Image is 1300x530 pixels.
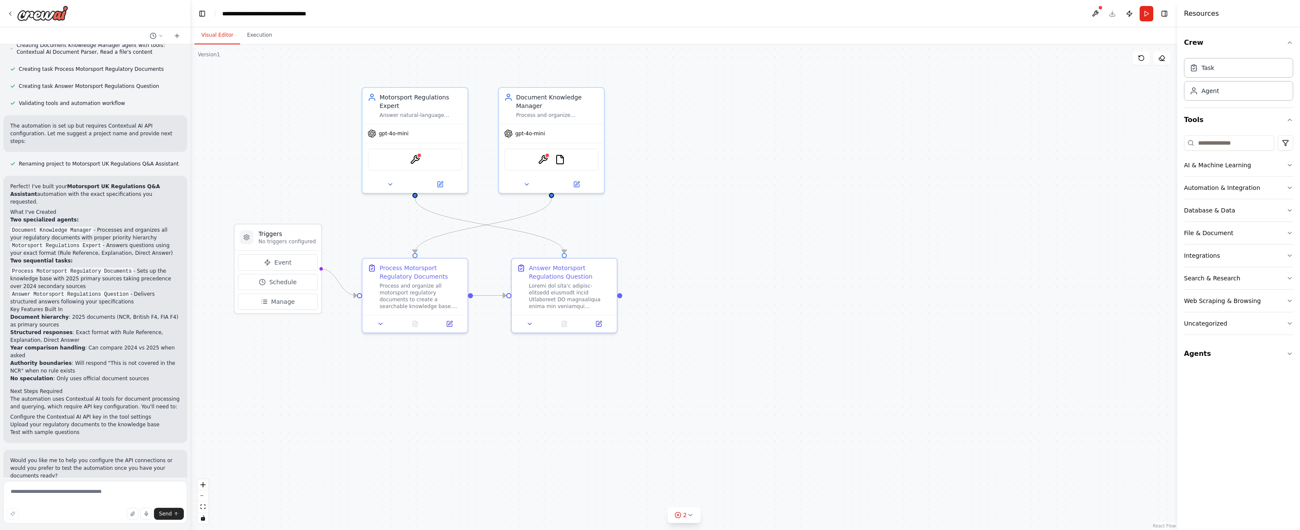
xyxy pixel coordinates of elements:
div: File & Document [1184,229,1233,237]
button: Hide right sidebar [1158,8,1170,20]
g: Edge from triggers to ad113ef8-1c8f-4cbc-b733-4acf69903551 [320,265,357,300]
button: Manage [238,294,318,310]
li: : Exact format with Rule Reference, Explanation, Direct Answer [10,329,180,344]
h2: Key Features Built In [10,306,180,313]
span: Validating tools and automation workflow [19,100,125,107]
div: AI & Machine Learning [1184,161,1251,169]
div: Process and organize motorsport regulatory documents to enable accurate knowledge retrieval. Ensu... [516,112,599,119]
li: : Will respond "This is not covered in the NCR" when no rule exists [10,359,180,375]
button: toggle interactivity [197,513,209,524]
button: Hide left sidebar [196,8,208,20]
button: Schedule [238,274,318,290]
p: No triggers configured [258,238,316,245]
button: Tools [1184,108,1293,132]
button: Upload files [127,508,139,520]
button: fit view [197,501,209,513]
h2: What I've Created [10,208,180,216]
li: : Only uses official document sources [10,375,180,382]
div: TriggersNo triggers configuredEventScheduleManage [234,224,322,314]
code: Process Motorsport Regulatory Documents [10,268,133,275]
a: React Flow attribution [1153,524,1176,528]
button: zoom out [197,490,209,501]
span: gpt-4o-mini [379,130,409,137]
div: Process Motorsport Regulatory Documents [380,264,462,281]
g: Edge from f707b046-949e-458f-9e14-121c50ecb21b to a21246f8-6404-47d1-a652-c84370bf14b9 [411,198,569,253]
button: Open in side panel [584,319,613,329]
button: Improve this prompt [7,508,19,520]
span: Creating task Answer Motorsport Regulations Question [19,83,159,90]
button: Click to speak your automation idea [140,508,152,520]
button: Open in side panel [435,319,464,329]
strong: Two sequential tasks: [10,258,73,264]
strong: Two specialized agents: [10,217,79,223]
span: Send [159,510,172,517]
div: Agent [1201,87,1219,95]
div: Document Knowledge ManagerProcess and organize motorsport regulatory documents to enable accurate... [498,87,605,194]
div: Document Knowledge Manager [516,93,599,110]
h3: Triggers [258,230,316,238]
code: Motorsport Regulations Expert [10,242,103,250]
div: Web Scraping & Browsing [1184,297,1261,305]
strong: Motorsport UK Regulations Q&A Assistant [10,183,160,197]
strong: Structured responses [10,329,73,335]
div: Database & Data [1184,206,1235,215]
button: Search & Research [1184,267,1293,289]
p: Perfect! I've built your automation with the exact specifications you requested. [10,183,180,206]
li: : Can compare 2024 vs 2025 when asked [10,344,180,359]
button: No output available [397,319,433,329]
span: 2 [683,511,687,519]
span: Renaming project to Motorsport UK Regulations Q&A Assistant [19,160,179,167]
button: Execution [240,26,279,44]
button: Open in side panel [552,179,601,189]
button: AI & Machine Learning [1184,154,1293,176]
li: - Processes and organizes all your regulatory documents with proper priority hierarchy [10,226,180,242]
button: Open in side panel [416,179,464,189]
li: Test with sample questions [10,428,180,436]
li: - Sets up the knowledge base with 2025 primary sources taking precedence over 2024 secondary sources [10,267,180,290]
span: Schedule [269,278,296,286]
p: The automation uses Contextual AI tools for document processing and querying, which require API k... [10,395,180,411]
div: Motorsport Regulations ExpertAnswer natural-language questions about Motorsport UK National Compe... [362,87,468,194]
button: Event [238,254,318,271]
button: Integrations [1184,245,1293,267]
div: Uncategorized [1184,319,1227,328]
li: : 2025 documents (NCR, British F4, FIA F4) as primary sources [10,313,180,329]
img: Logo [17,6,68,21]
li: - Delivers structured answers following your specifications [10,290,180,306]
img: FileReadTool [555,154,565,165]
li: - Answers questions using your exact format (Rule Reference, Explanation, Direct Answer) [10,242,180,257]
span: gpt-4o-mini [515,130,545,137]
h4: Resources [1184,9,1219,19]
li: Upload your regulatory documents to the knowledge base [10,421,180,428]
nav: breadcrumb [222,9,318,18]
div: Crew [1184,55,1293,108]
strong: Year comparison handling [10,345,85,351]
div: Answer Motorsport Regulations QuestionLoremi dol sita'c adipisc-elitsedd eiusmodt incid Utlaboree... [511,258,618,333]
h2: Next Steps Required [10,387,180,395]
button: Send [154,508,184,520]
p: Would you like me to help you configure the API connections or would you prefer to test the autom... [10,457,180,480]
div: Automation & Integration [1184,183,1260,192]
div: Process and organize all motorsport regulatory documents to create a searchable knowledge base. H... [380,282,462,310]
div: Tools [1184,132,1293,342]
button: Visual Editor [194,26,240,44]
button: Agents [1184,342,1293,366]
p: The automation is set up but requires Contextual AI API configuration. Let me suggest a project n... [10,122,180,145]
button: zoom in [197,479,209,490]
div: Process Motorsport Regulatory DocumentsProcess and organize all motorsport regulatory documents t... [362,258,468,333]
img: ContextualAIQueryTool [410,154,420,165]
div: Task [1201,64,1214,72]
span: Event [274,258,291,267]
button: No output available [546,319,583,329]
button: Switch to previous chat [146,31,167,41]
button: Database & Data [1184,199,1293,221]
g: Edge from ad113ef8-1c8f-4cbc-b733-4acf69903551 to a21246f8-6404-47d1-a652-c84370bf14b9 [473,291,506,300]
span: Manage [271,297,295,306]
button: Web Scraping & Browsing [1184,290,1293,312]
div: Version 1 [198,51,220,58]
span: Creating Document Knowledge Manager agent with tools: Contextual AI Document Parser, Read a file'... [17,42,180,55]
div: Motorsport Regulations Expert [380,93,462,110]
button: Uncategorized [1184,312,1293,335]
div: Integrations [1184,251,1220,260]
code: Answer Motorsport Regulations Question [10,291,131,298]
